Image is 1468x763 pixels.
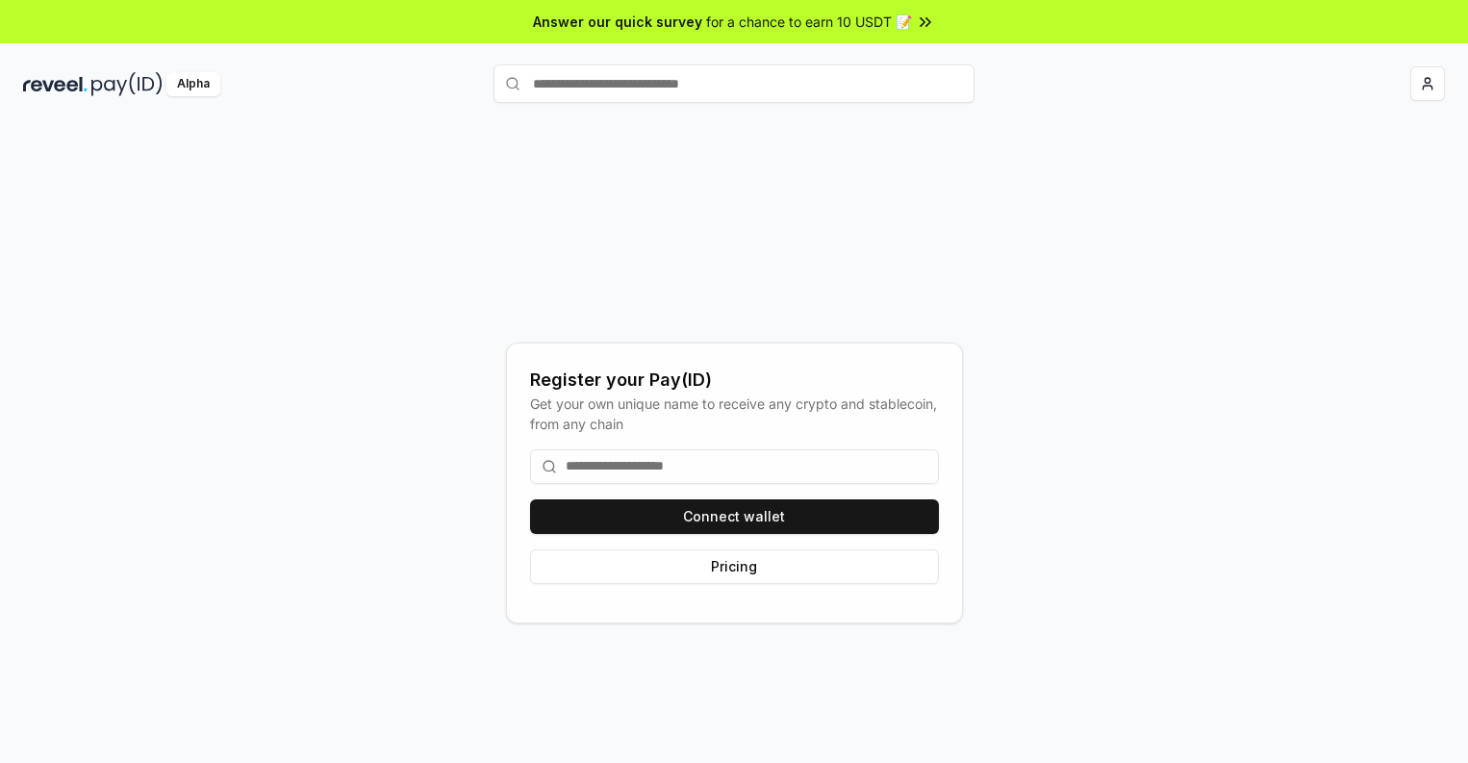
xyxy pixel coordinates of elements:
img: pay_id [91,72,163,96]
button: Connect wallet [530,499,939,534]
span: Answer our quick survey [533,12,702,32]
div: Get your own unique name to receive any crypto and stablecoin, from any chain [530,394,939,434]
button: Pricing [530,549,939,584]
div: Register your Pay(ID) [530,367,939,394]
span: for a chance to earn 10 USDT 📝 [706,12,912,32]
div: Alpha [166,72,220,96]
img: reveel_dark [23,72,88,96]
